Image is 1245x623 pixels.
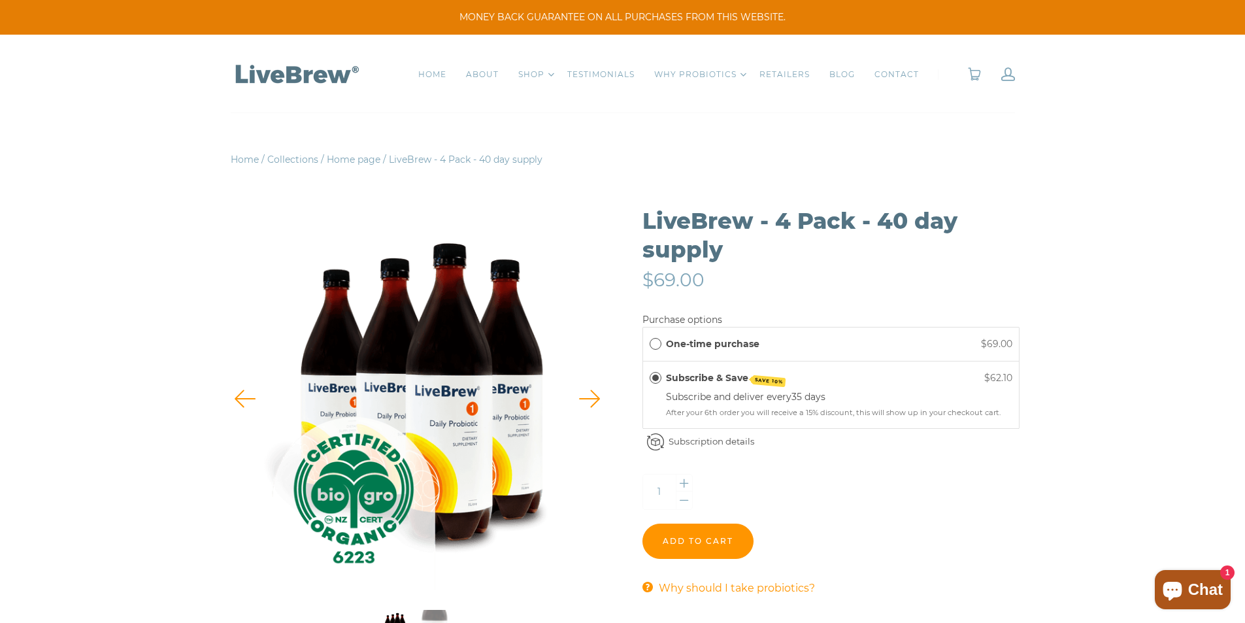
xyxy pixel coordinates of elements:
[518,68,544,81] a: SHOP
[225,207,610,591] img: LiveBrew - 4 Pack - 40 day supply
[389,154,542,165] span: LiveBrew - 4 Pack - 40 day supply
[418,68,446,81] a: HOME
[231,154,259,165] a: Home
[666,391,791,403] label: Subscribe and deliver every
[267,154,318,165] a: Collections
[654,68,737,81] a: WHY PROBIOTICS
[874,68,919,81] a: CONTACT
[791,391,825,403] label: 35 days
[650,337,661,351] div: One-time purchase
[752,375,786,386] span: SAVE 10%
[659,580,815,597] a: Why should I take probiotics?
[666,407,1012,419] div: After your 6th order you will receive a 15% discount, this will show up in your checkout cart.
[383,154,386,165] span: /
[466,68,499,81] a: ABOUT
[759,68,810,81] a: RETAILERS
[650,371,661,385] div: Subscribe & Save
[642,314,722,326] label: Purchase options
[829,68,855,81] a: BLOG
[669,436,755,446] a: Subscription details
[981,338,1012,350] span: $69.00
[659,582,815,594] span: Why should I take probiotics?
[327,154,380,165] a: Home page
[643,475,676,509] input: Quantity
[1151,570,1235,613] inbox-online-store-chat: Shopify online store chat
[20,10,1225,24] span: MONEY BACK GUARANTEE ON ALL PURCHASES FROM THIS WEBSITE.
[567,68,635,81] a: TESTIMONIALS
[666,337,759,351] label: One-time purchase
[231,62,361,85] img: LiveBrew
[666,371,786,385] label: Subscribe & Save
[321,154,324,165] span: /
[642,207,1020,264] h1: LiveBrew - 4 Pack - 40 day supply
[261,154,265,165] span: /
[642,524,754,559] input: Add to cart
[642,269,705,291] span: $69.00
[984,372,1012,384] span: $62.10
